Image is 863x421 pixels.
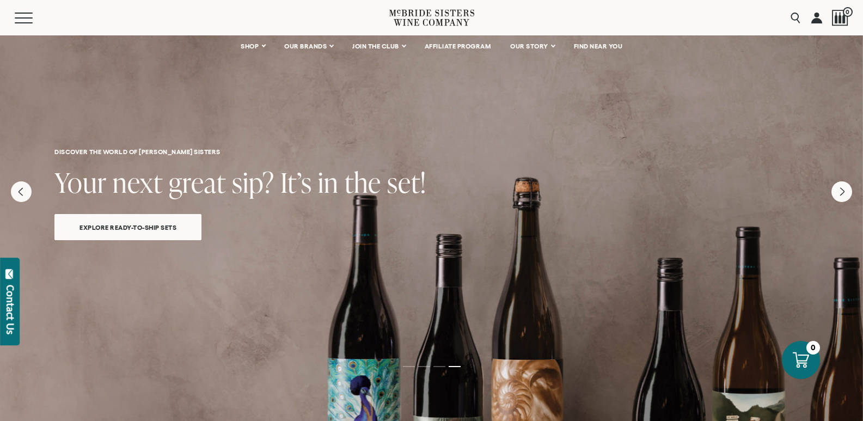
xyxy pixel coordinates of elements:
a: AFFILIATE PROGRAM [418,35,498,57]
li: Page dot 4 [449,366,461,367]
span: AFFILIATE PROGRAM [425,42,491,50]
div: 0 [806,341,820,355]
a: Explore ready-to-ship sets [54,214,201,240]
span: sip? [232,163,274,201]
span: SHOP [241,42,259,50]
li: Page dot 3 [433,366,445,367]
span: It’s [280,163,312,201]
span: OUR BRANDS [284,42,327,50]
span: great [169,163,226,201]
span: set! [387,163,426,201]
button: Previous [11,181,32,202]
span: 0 [843,7,853,17]
a: SHOP [234,35,272,57]
li: Page dot 2 [418,366,430,367]
a: OUR BRANDS [277,35,340,57]
span: next [113,163,163,201]
span: OUR STORY [510,42,548,50]
span: Explore ready-to-ship sets [60,221,195,234]
a: FIND NEAR YOU [567,35,630,57]
li: Page dot 1 [403,366,415,367]
a: OUR STORY [503,35,561,57]
a: JOIN THE CLUB [345,35,412,57]
span: FIND NEAR YOU [574,42,623,50]
span: in [318,163,339,201]
button: Mobile Menu Trigger [15,13,54,23]
div: Contact Us [5,285,16,334]
h6: Discover the World of [PERSON_NAME] Sisters [54,148,809,155]
span: Your [54,163,107,201]
button: Next [831,181,852,202]
span: JOIN THE CLUB [352,42,399,50]
span: the [345,163,381,201]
